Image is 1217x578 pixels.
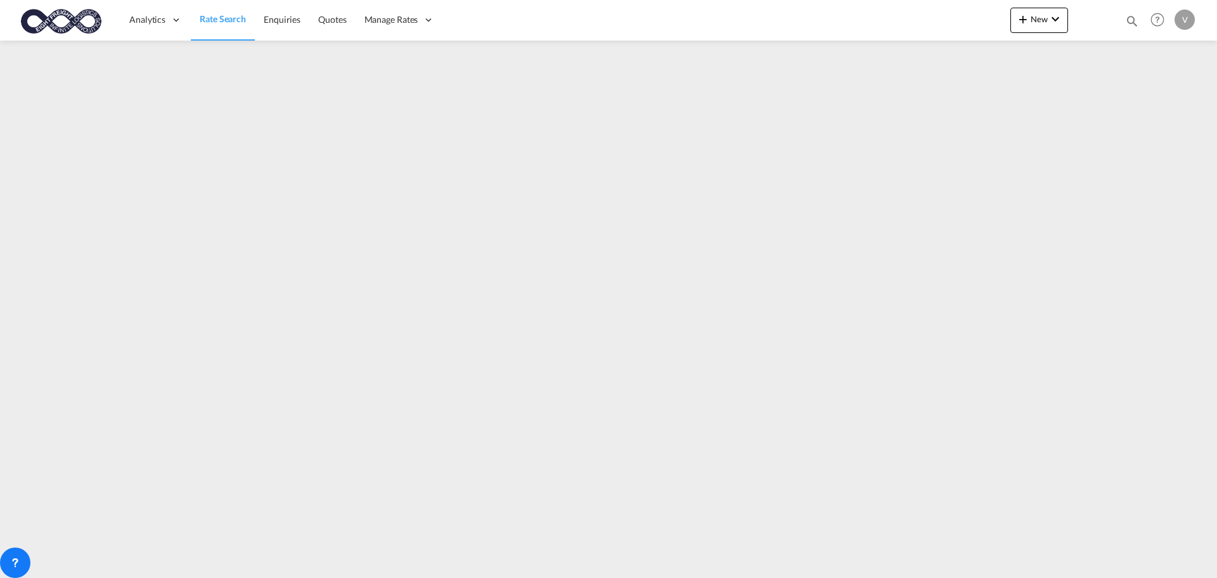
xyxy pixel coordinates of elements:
[1147,9,1168,30] span: Help
[200,13,246,24] span: Rate Search
[129,13,165,26] span: Analytics
[1015,11,1031,27] md-icon: icon-plus 400-fg
[1010,8,1068,33] button: icon-plus 400-fgNewicon-chevron-down
[1125,14,1139,28] md-icon: icon-magnify
[10,511,54,559] iframe: Chat
[1175,10,1195,30] div: V
[364,13,418,26] span: Manage Rates
[1048,11,1063,27] md-icon: icon-chevron-down
[318,14,346,25] span: Quotes
[19,6,105,34] img: c818b980817911efbdc1a76df449e905.png
[1125,14,1139,33] div: icon-magnify
[1015,14,1063,24] span: New
[264,14,300,25] span: Enquiries
[1147,9,1175,32] div: Help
